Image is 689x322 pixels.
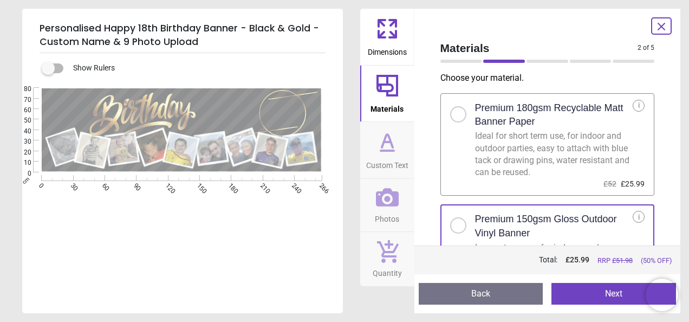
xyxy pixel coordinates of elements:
[419,283,543,305] button: Back
[612,256,633,265] span: £ 51.98
[439,255,672,266] div: Total:
[373,263,402,279] span: Quantity
[11,85,31,94] span: 80
[551,283,676,305] button: Next
[11,127,31,136] span: 40
[360,122,414,178] button: Custom Text
[360,232,414,286] button: Quantity
[21,176,31,185] span: cm
[603,179,616,188] span: £52
[565,255,589,266] span: £
[475,242,633,291] div: Longer term use, for indoors and outdoors, easy to attach with blue tack or drawing pins, waterpr...
[370,99,404,115] span: Materials
[375,209,399,225] span: Photos
[11,116,31,125] span: 50
[40,17,326,53] h5: Personalised Happy 18th Birthday Banner - Black & Gold - Custom Name & 9 Photo Upload
[641,256,672,266] span: (50% OFF)
[440,40,638,56] span: Materials
[11,137,31,146] span: 30
[360,66,414,122] button: Materials
[11,106,31,115] span: 60
[48,62,343,75] div: Show Rulers
[638,43,654,53] span: 2 of 5
[621,179,645,188] span: £25.99
[360,9,414,65] button: Dimensions
[360,179,414,232] button: Photos
[633,211,645,223] div: i
[368,42,407,58] span: Dimensions
[366,155,408,171] span: Custom Text
[11,158,31,168] span: 10
[633,100,645,112] div: i
[475,101,633,128] h2: Premium 180gsm Recyclable Matt Banner Paper
[11,95,31,105] span: 70
[597,256,633,266] span: RRP
[11,169,31,178] span: 0
[570,255,589,264] span: 25.99
[646,279,678,311] iframe: Brevo live chat
[11,148,31,157] span: 20
[440,72,664,84] p: Choose your material .
[475,212,633,240] h2: Premium 150gsm Gloss Outdoor Vinyl Banner
[475,130,633,179] div: Ideal for short term use, for indoor and outdoor parties, easy to attach with blue tack or drawin...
